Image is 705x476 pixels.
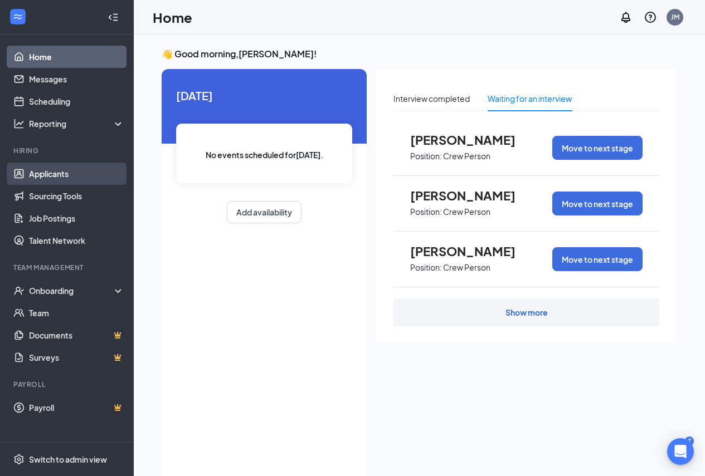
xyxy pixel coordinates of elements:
[13,263,122,272] div: Team Management
[410,262,442,273] p: Position:
[13,146,122,155] div: Hiring
[644,11,657,24] svg: QuestionInfo
[410,133,533,147] span: [PERSON_NAME]
[29,454,107,465] div: Switch to admin view
[227,201,302,223] button: Add availability
[443,207,490,217] p: Crew Person
[552,136,643,160] button: Move to next stage
[685,436,694,446] div: 7
[410,151,442,161] p: Position:
[505,307,548,318] div: Show more
[443,262,490,273] p: Crew Person
[29,207,124,229] a: Job Postings
[206,149,323,161] span: No events scheduled for [DATE] .
[671,12,679,22] div: JM
[29,118,125,129] div: Reporting
[619,11,633,24] svg: Notifications
[108,12,119,23] svg: Collapse
[552,247,643,271] button: Move to next stage
[153,8,192,27] h1: Home
[12,11,23,22] svg: WorkstreamLogo
[488,92,572,105] div: Waiting for an interview
[13,380,122,389] div: Payroll
[29,229,124,252] a: Talent Network
[176,87,352,104] span: [DATE]
[13,285,25,296] svg: UserCheck
[29,185,124,207] a: Sourcing Tools
[410,207,442,217] p: Position:
[410,188,533,203] span: [PERSON_NAME]
[13,118,25,129] svg: Analysis
[29,163,124,185] a: Applicants
[29,68,124,90] a: Messages
[29,302,124,324] a: Team
[29,46,124,68] a: Home
[29,346,124,369] a: SurveysCrown
[29,396,124,419] a: PayrollCrown
[29,285,115,296] div: Onboarding
[162,48,677,60] h3: 👋 Good morning, [PERSON_NAME] !
[393,92,470,105] div: Interview completed
[29,324,124,346] a: DocumentsCrown
[410,244,533,258] span: [PERSON_NAME]
[13,454,25,465] svg: Settings
[552,192,643,215] button: Move to next stage
[667,438,694,465] div: Open Intercom Messenger
[29,90,124,112] a: Scheduling
[443,151,490,161] p: Crew Person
